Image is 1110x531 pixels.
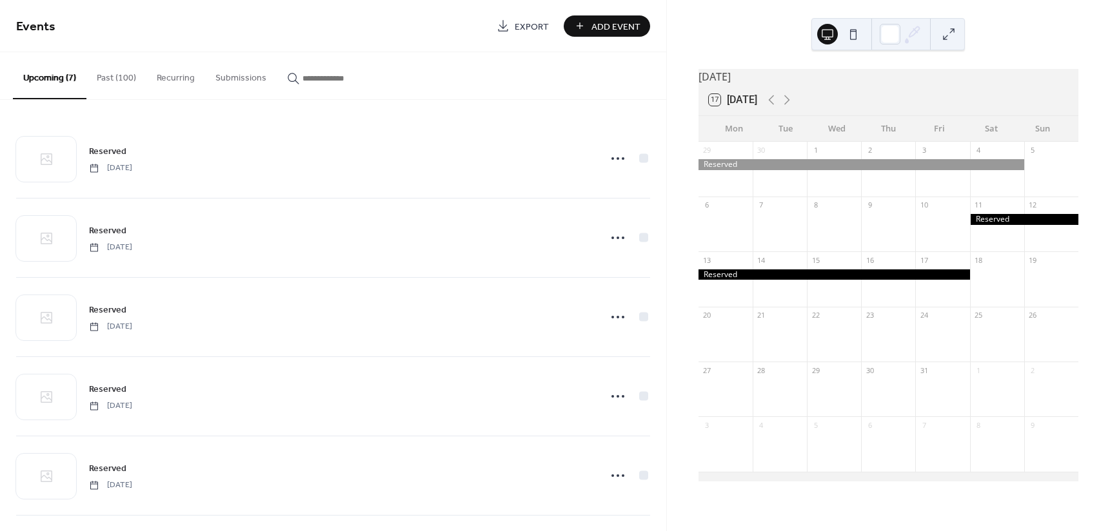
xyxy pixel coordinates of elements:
[865,146,875,155] div: 2
[1028,200,1038,210] div: 12
[811,200,820,210] div: 8
[89,383,126,396] span: Reserved
[919,146,929,155] div: 3
[974,146,984,155] div: 4
[811,365,820,375] div: 29
[591,20,640,34] span: Add Event
[699,69,1078,84] div: [DATE]
[16,14,55,39] span: Events
[89,302,126,317] a: Reserved
[757,200,766,210] div: 7
[699,159,1024,170] div: Reserved
[146,52,205,98] button: Recurring
[89,144,126,159] a: Reserved
[974,255,984,265] div: 18
[970,214,1078,225] div: Reserved
[862,116,914,142] div: Thu
[89,381,126,396] a: Reserved
[966,116,1017,142] div: Sat
[974,200,984,210] div: 11
[89,461,126,476] a: Reserved
[919,311,929,320] div: 24
[564,15,650,37] button: Add Event
[919,255,929,265] div: 17
[1028,146,1038,155] div: 5
[757,146,766,155] div: 30
[89,462,126,476] span: Reserved
[919,420,929,430] div: 7
[1028,365,1038,375] div: 2
[974,420,984,430] div: 8
[702,420,712,430] div: 3
[699,269,970,280] div: Reserved
[811,255,820,265] div: 15
[89,479,132,491] span: [DATE]
[1028,255,1038,265] div: 19
[702,365,712,375] div: 27
[89,162,132,174] span: [DATE]
[13,52,86,99] button: Upcoming (7)
[811,146,820,155] div: 1
[1028,420,1038,430] div: 9
[919,365,929,375] div: 31
[757,365,766,375] div: 28
[811,116,863,142] div: Wed
[89,321,132,333] span: [DATE]
[704,91,762,109] button: 17[DATE]
[487,15,559,37] a: Export
[515,20,549,34] span: Export
[974,365,984,375] div: 1
[914,116,966,142] div: Fri
[89,242,132,253] span: [DATE]
[702,200,712,210] div: 6
[89,224,126,238] span: Reserved
[709,116,760,142] div: Mon
[89,400,132,412] span: [DATE]
[702,146,712,155] div: 29
[865,311,875,320] div: 23
[757,255,766,265] div: 14
[702,311,712,320] div: 20
[1028,311,1038,320] div: 26
[89,145,126,159] span: Reserved
[89,304,126,317] span: Reserved
[86,52,146,98] button: Past (100)
[757,311,766,320] div: 21
[865,255,875,265] div: 16
[760,116,811,142] div: Tue
[919,200,929,210] div: 10
[865,420,875,430] div: 6
[702,255,712,265] div: 13
[974,311,984,320] div: 25
[757,420,766,430] div: 4
[205,52,277,98] button: Submissions
[89,223,126,238] a: Reserved
[1016,116,1068,142] div: Sun
[811,311,820,320] div: 22
[865,200,875,210] div: 9
[865,365,875,375] div: 30
[811,420,820,430] div: 5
